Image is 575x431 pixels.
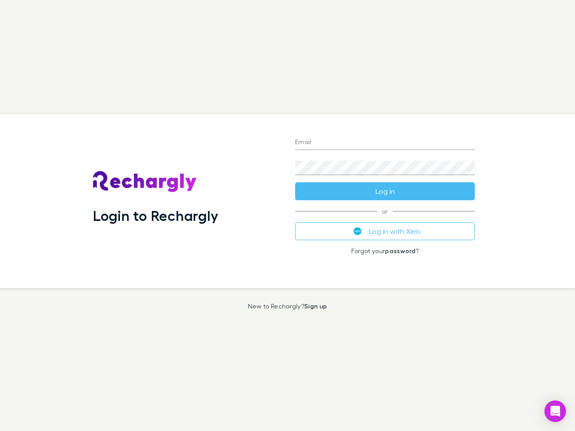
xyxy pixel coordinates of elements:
img: Rechargly's Logo [93,171,197,193]
p: New to Rechargly? [248,303,327,310]
a: Sign up [304,302,327,310]
button: Log in with Xero [295,222,475,240]
a: password [385,247,416,255]
img: Xero's logo [354,227,362,235]
p: Forgot your ? [295,247,475,255]
button: Log in [295,182,475,200]
div: Open Intercom Messenger [544,400,566,422]
h1: Login to Rechargly [93,207,218,224]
